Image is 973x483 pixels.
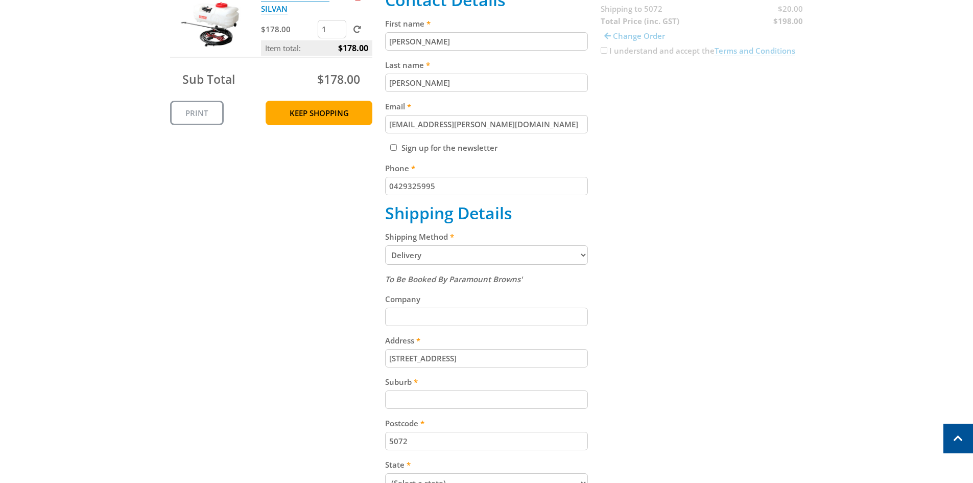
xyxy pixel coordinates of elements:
input: Please enter your address. [385,349,588,367]
label: Shipping Method [385,231,588,243]
input: Please enter your first name. [385,32,588,51]
a: Print [170,101,224,125]
select: Please select a shipping method. [385,245,588,265]
label: Email [385,100,588,112]
input: Please enter your suburb. [385,390,588,409]
input: Please enter your telephone number. [385,177,588,195]
h2: Shipping Details [385,203,588,223]
label: Last name [385,59,588,71]
p: Item total: [261,40,372,56]
label: Phone [385,162,588,174]
label: State [385,458,588,471]
label: Suburb [385,376,588,388]
label: Sign up for the newsletter [401,143,497,153]
input: Please enter your postcode. [385,432,588,450]
p: $178.00 [261,23,316,35]
label: Address [385,334,588,347]
span: $178.00 [338,40,368,56]
label: Company [385,293,588,305]
input: Please enter your last name. [385,74,588,92]
label: First name [385,17,588,30]
span: $178.00 [317,71,360,87]
label: Postcode [385,417,588,429]
input: Please enter your email address. [385,115,588,133]
em: To Be Booked By Paramount Browns' [385,274,523,284]
a: Keep Shopping [266,101,372,125]
span: Sub Total [182,71,235,87]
